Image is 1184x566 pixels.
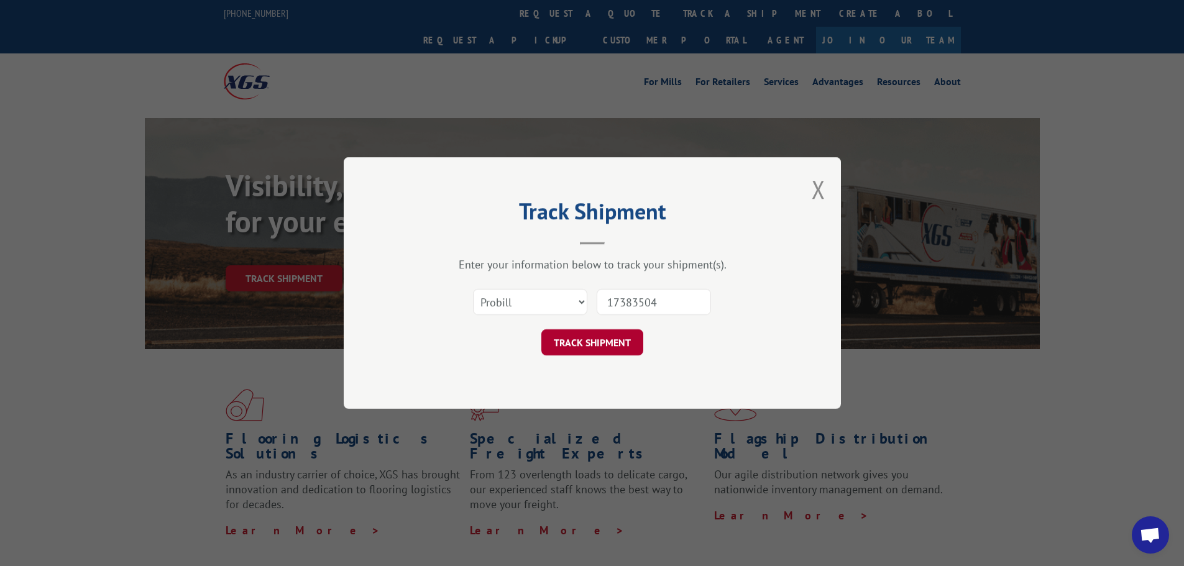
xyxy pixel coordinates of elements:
button: TRACK SHIPMENT [541,329,643,355]
input: Number(s) [597,289,711,315]
button: Close modal [812,173,825,206]
div: Enter your information below to track your shipment(s). [406,257,779,272]
h2: Track Shipment [406,203,779,226]
div: Open chat [1132,516,1169,554]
